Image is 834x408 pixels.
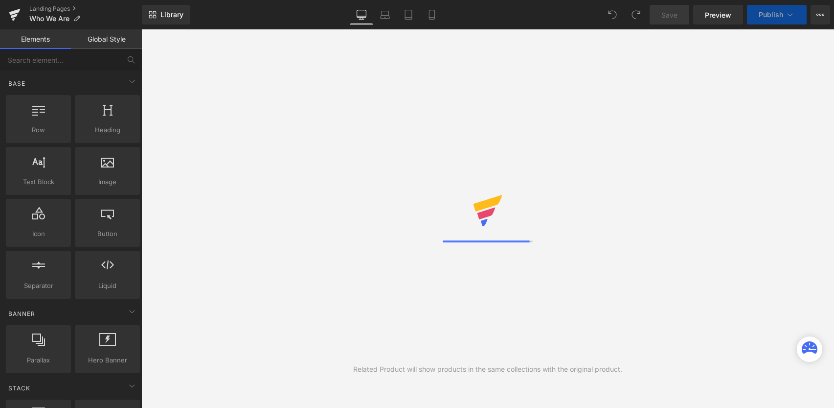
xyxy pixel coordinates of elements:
a: Landing Pages [29,5,142,13]
a: Laptop [373,5,397,24]
span: Parallax [9,355,68,365]
a: Global Style [71,29,142,49]
a: Mobile [420,5,444,24]
a: Preview [693,5,743,24]
div: Related Product will show products in the same collections with the original product. [353,364,622,375]
span: Banner [7,309,36,318]
a: Tablet [397,5,420,24]
span: Preview [705,10,731,20]
span: Who We Are [29,15,69,23]
span: Stack [7,384,31,393]
span: Publish [759,11,783,19]
span: Liquid [78,281,137,291]
button: Publish [747,5,807,24]
span: Text Block [9,177,68,187]
span: Save [661,10,677,20]
span: Image [78,177,137,187]
span: Icon [9,229,68,239]
button: Undo [603,5,622,24]
span: Separator [9,281,68,291]
span: Button [78,229,137,239]
span: Base [7,79,26,88]
button: More [811,5,830,24]
span: Library [160,10,183,19]
span: Hero Banner [78,355,137,365]
a: New Library [142,5,190,24]
button: Redo [626,5,646,24]
span: Row [9,125,68,135]
span: Heading [78,125,137,135]
a: Desktop [350,5,373,24]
